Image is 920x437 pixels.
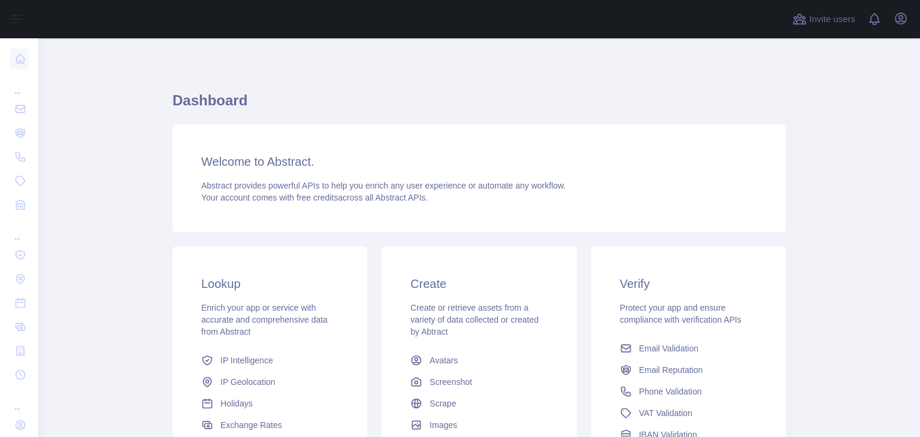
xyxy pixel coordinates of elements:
a: Screenshot [405,371,552,393]
a: Exchange Rates [196,414,343,436]
a: Email Validation [615,338,762,359]
a: IP Geolocation [196,371,343,393]
h3: Create [410,275,547,292]
h3: Verify [620,275,757,292]
a: Email Reputation [615,359,762,381]
span: Avatars [429,354,458,366]
span: Email Validation [639,342,698,354]
span: IP Intelligence [220,354,273,366]
span: Create or retrieve assets from a variety of data collected or created by Abtract [410,303,538,336]
div: ... [10,218,29,242]
a: VAT Validation [615,402,762,424]
span: Screenshot [429,376,472,388]
div: ... [10,388,29,412]
a: IP Intelligence [196,350,343,371]
span: Holidays [220,397,253,409]
h3: Lookup [201,275,338,292]
div: ... [10,72,29,96]
span: IP Geolocation [220,376,276,388]
span: Phone Validation [639,386,702,397]
span: VAT Validation [639,407,692,419]
span: Enrich your app or service with accurate and comprehensive data from Abstract [201,303,328,336]
button: Invite users [790,10,858,29]
a: Avatars [405,350,552,371]
span: Abstract provides powerful APIs to help you enrich any user experience or automate any workflow. [201,181,566,190]
span: Scrape [429,397,456,409]
h3: Welcome to Abstract. [201,153,757,170]
span: free credits [296,193,338,202]
span: Invite users [809,13,855,26]
a: Holidays [196,393,343,414]
h1: Dashboard [172,91,786,120]
span: Email Reputation [639,364,703,376]
span: Protect your app and ensure compliance with verification APIs [620,303,742,324]
a: Scrape [405,393,552,414]
span: Exchange Rates [220,419,282,431]
a: Phone Validation [615,381,762,402]
span: Your account comes with across all Abstract APIs. [201,193,428,202]
a: Images [405,414,552,436]
span: Images [429,419,457,431]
